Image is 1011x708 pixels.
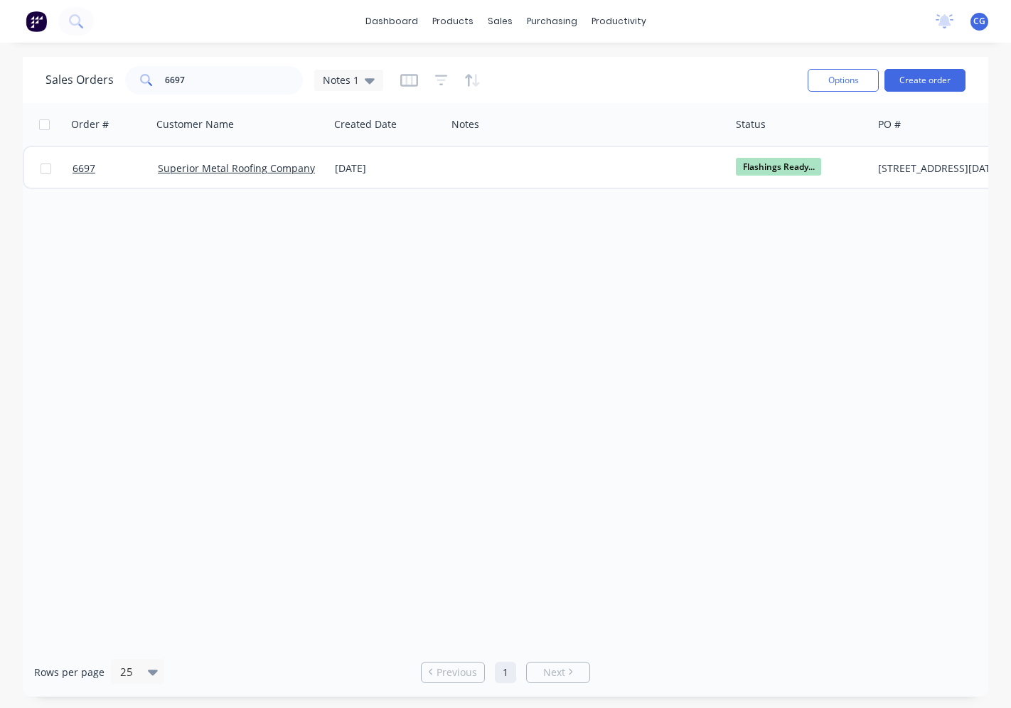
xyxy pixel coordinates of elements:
[451,117,479,132] div: Notes
[425,11,481,32] div: products
[884,69,965,92] button: Create order
[73,161,95,176] span: 6697
[46,73,114,87] h1: Sales Orders
[584,11,653,32] div: productivity
[26,11,47,32] img: Factory
[808,69,879,92] button: Options
[736,158,821,176] span: Flashings Ready...
[34,665,105,680] span: Rows per page
[73,147,158,190] a: 6697
[878,117,901,132] div: PO #
[543,665,565,680] span: Next
[415,662,596,683] ul: Pagination
[358,11,425,32] a: dashboard
[481,11,520,32] div: sales
[437,665,477,680] span: Previous
[323,73,359,87] span: Notes 1
[71,117,109,132] div: Order #
[334,117,397,132] div: Created Date
[422,665,484,680] a: Previous page
[158,161,350,175] a: Superior Metal Roofing Company Pty Ltd
[973,15,985,28] span: CG
[335,161,441,176] div: [DATE]
[165,66,304,95] input: Search...
[520,11,584,32] div: purchasing
[495,662,516,683] a: Page 1 is your current page
[156,117,234,132] div: Customer Name
[527,665,589,680] a: Next page
[736,117,766,132] div: Status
